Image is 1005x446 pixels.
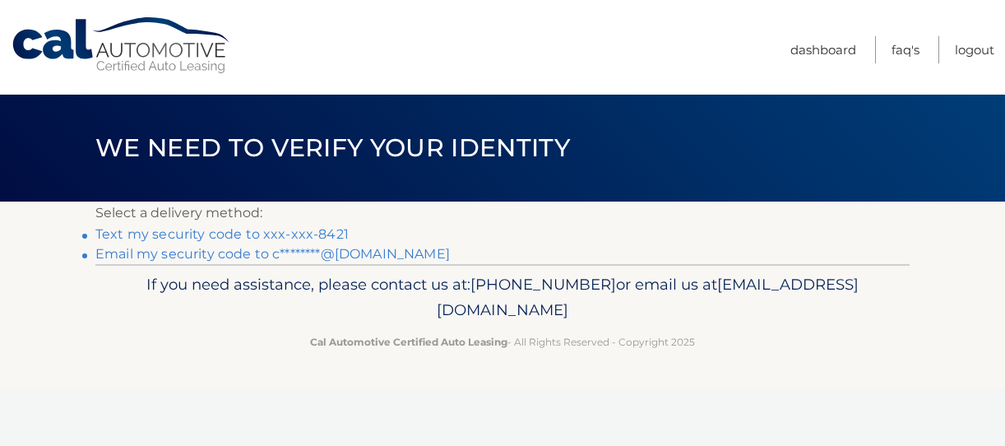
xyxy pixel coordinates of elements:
[95,246,450,262] a: Email my security code to c********@[DOMAIN_NAME]
[106,272,899,324] p: If you need assistance, please contact us at: or email us at
[11,16,233,75] a: Cal Automotive
[106,333,899,351] p: - All Rights Reserved - Copyright 2025
[310,336,507,348] strong: Cal Automotive Certified Auto Leasing
[892,36,919,63] a: FAQ's
[95,226,349,242] a: Text my security code to xxx-xxx-8421
[790,36,856,63] a: Dashboard
[95,132,570,163] span: We need to verify your identity
[95,202,910,225] p: Select a delivery method:
[955,36,994,63] a: Logout
[470,275,616,294] span: [PHONE_NUMBER]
